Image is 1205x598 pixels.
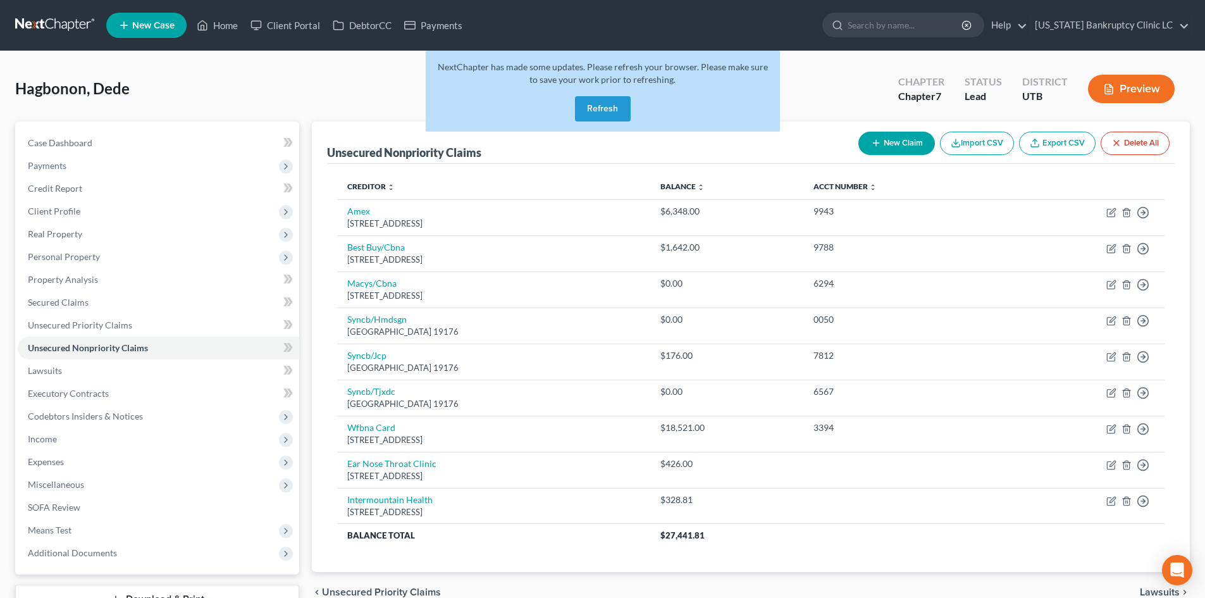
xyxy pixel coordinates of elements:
div: $1,642.00 [660,241,794,254]
span: Unsecured Priority Claims [28,320,132,330]
button: chevron_left Unsecured Priority Claims [312,587,441,597]
a: Creditor unfold_more [347,182,395,191]
a: Syncb/Hmdsgn [347,314,407,325]
div: [GEOGRAPHIC_DATA] 19176 [347,326,640,338]
div: $6,348.00 [660,205,794,218]
div: [STREET_ADDRESS] [347,434,640,446]
a: Executory Contracts [18,382,299,405]
button: Delete All [1101,132,1170,155]
a: Credit Report [18,177,299,200]
a: Help [985,14,1027,37]
span: New Case [132,21,175,30]
div: District [1022,75,1068,89]
div: $0.00 [660,313,794,326]
div: $328.81 [660,494,794,506]
a: Client Portal [244,14,326,37]
div: 6567 [813,385,992,398]
a: Case Dashboard [18,132,299,154]
button: Preview [1088,75,1175,103]
a: Balance unfold_more [660,182,705,191]
th: Balance Total [337,524,650,547]
div: Unsecured Nonpriority Claims [327,145,481,160]
div: [STREET_ADDRESS] [347,506,640,518]
a: Export CSV [1019,132,1096,155]
span: Credit Report [28,183,82,194]
span: $27,441.81 [660,530,705,540]
a: Amex [347,206,370,216]
a: Ear Nose Throat Clinic [347,458,436,469]
div: 6294 [813,277,992,290]
a: Wfbna Card [347,422,395,433]
span: Client Profile [28,206,80,216]
div: 7812 [813,349,992,362]
span: Income [28,433,57,444]
div: $426.00 [660,458,794,470]
span: Hagbonon, Dede [15,79,130,97]
i: chevron_right [1180,587,1190,597]
span: Means Test [28,525,71,535]
a: Unsecured Nonpriority Claims [18,337,299,359]
div: [STREET_ADDRESS] [347,218,640,230]
button: Refresh [575,96,631,121]
div: $176.00 [660,349,794,362]
button: New Claim [858,132,935,155]
a: Unsecured Priority Claims [18,314,299,337]
span: Additional Documents [28,547,117,558]
div: Open Intercom Messenger [1162,555,1192,585]
span: Personal Property [28,251,100,262]
i: unfold_more [697,184,705,191]
div: Status [965,75,1002,89]
a: Macys/Cbna [347,278,397,289]
div: $0.00 [660,277,794,290]
div: [GEOGRAPHIC_DATA] 19176 [347,362,640,374]
a: Syncb/Tjxdc [347,386,395,397]
div: UTB [1022,89,1068,104]
div: Chapter [898,89,944,104]
a: Payments [398,14,469,37]
a: Acct Number unfold_more [813,182,877,191]
input: Search by name... [848,13,963,37]
div: [STREET_ADDRESS] [347,290,640,302]
a: Syncb/Jcp [347,350,386,361]
a: Intermountain Health [347,494,433,505]
span: Unsecured Nonpriority Claims [28,342,148,353]
div: 0050 [813,313,992,326]
a: [US_STATE] Bankruptcy Clinic LC [1029,14,1189,37]
div: [GEOGRAPHIC_DATA] 19176 [347,398,640,410]
a: SOFA Review [18,496,299,519]
span: Unsecured Priority Claims [322,587,441,597]
span: SOFA Review [28,502,80,513]
span: 7 [936,90,941,102]
span: Expenses [28,456,64,467]
span: Secured Claims [28,297,89,308]
div: [STREET_ADDRESS] [347,254,640,266]
a: Secured Claims [18,291,299,314]
div: 3394 [813,421,992,434]
i: chevron_left [312,587,322,597]
div: 9943 [813,205,992,218]
span: Real Property [28,228,82,239]
div: 9788 [813,241,992,254]
i: unfold_more [387,184,395,191]
div: Chapter [898,75,944,89]
span: Lawsuits [1140,587,1180,597]
a: Property Analysis [18,268,299,291]
span: Property Analysis [28,274,98,285]
span: Lawsuits [28,365,62,376]
div: Lead [965,89,1002,104]
i: unfold_more [869,184,877,191]
a: Home [190,14,244,37]
button: Import CSV [940,132,1014,155]
div: $0.00 [660,385,794,398]
span: Executory Contracts [28,388,109,399]
span: Case Dashboard [28,137,92,148]
div: [STREET_ADDRESS] [347,470,640,482]
button: Lawsuits chevron_right [1140,587,1190,597]
a: Lawsuits [18,359,299,382]
div: $18,521.00 [660,421,794,434]
a: Best Buy/Cbna [347,242,405,252]
a: DebtorCC [326,14,398,37]
span: NextChapter has made some updates. Please refresh your browser. Please make sure to save your wor... [438,61,768,85]
span: Codebtors Insiders & Notices [28,411,143,421]
span: Miscellaneous [28,479,84,490]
